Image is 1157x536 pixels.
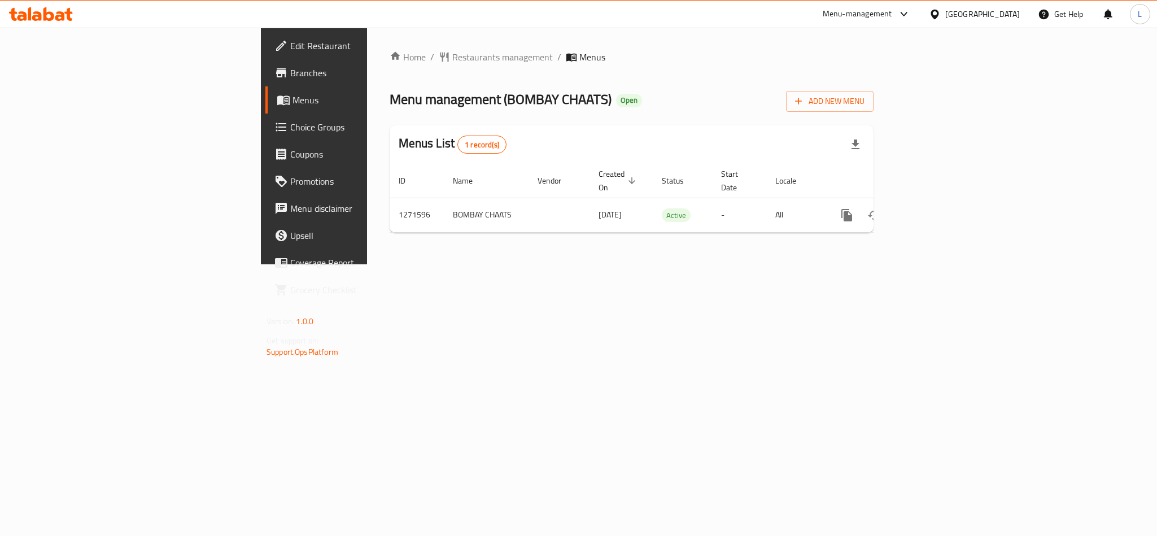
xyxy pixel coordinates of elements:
span: Name [453,174,487,188]
table: enhanced table [390,164,951,233]
span: Choice Groups [290,120,445,134]
span: Upsell [290,229,445,242]
span: Grocery Checklist [290,283,445,297]
span: Locale [775,174,811,188]
span: ID [399,174,420,188]
a: Coverage Report [265,249,454,276]
span: Branches [290,66,445,80]
div: Active [662,208,691,222]
span: Promotions [290,175,445,188]
a: Support.OpsPlatform [267,345,338,359]
a: Choice Groups [265,114,454,141]
span: Open [616,95,642,105]
span: Active [662,209,691,222]
span: Menu management ( BOMBAY CHAATS ) [390,86,612,112]
a: Upsell [265,222,454,249]
a: Restaurants management [439,50,553,64]
a: Branches [265,59,454,86]
span: Menus [292,93,445,107]
span: L [1138,8,1142,20]
span: Created On [599,167,639,194]
nav: breadcrumb [390,50,874,64]
button: Change Status [861,202,888,229]
span: Restaurants management [452,50,553,64]
td: All [766,198,824,232]
span: [DATE] [599,207,622,222]
span: Coupons [290,147,445,161]
span: Add New Menu [795,94,865,108]
div: Export file [842,131,869,158]
a: Grocery Checklist [265,276,454,303]
a: Coupons [265,141,454,168]
h2: Menus List [399,135,507,154]
span: 1 record(s) [458,140,506,150]
span: Get support on: [267,333,318,348]
span: Coverage Report [290,256,445,269]
li: / [557,50,561,64]
span: 1.0.0 [296,314,313,329]
span: Status [662,174,698,188]
th: Actions [824,164,951,198]
td: BOMBAY CHAATS [444,198,529,232]
div: Menu-management [823,7,892,21]
span: Start Date [721,167,753,194]
a: Menu disclaimer [265,195,454,222]
a: Menus [265,86,454,114]
div: Open [616,94,642,107]
div: Total records count [457,136,507,154]
span: Menus [579,50,605,64]
button: Add New Menu [786,91,874,112]
a: Promotions [265,168,454,195]
span: Version: [267,314,294,329]
td: - [712,198,766,232]
span: Menu disclaimer [290,202,445,215]
button: more [833,202,861,229]
span: Edit Restaurant [290,39,445,53]
div: [GEOGRAPHIC_DATA] [945,8,1020,20]
a: Edit Restaurant [265,32,454,59]
span: Vendor [538,174,576,188]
